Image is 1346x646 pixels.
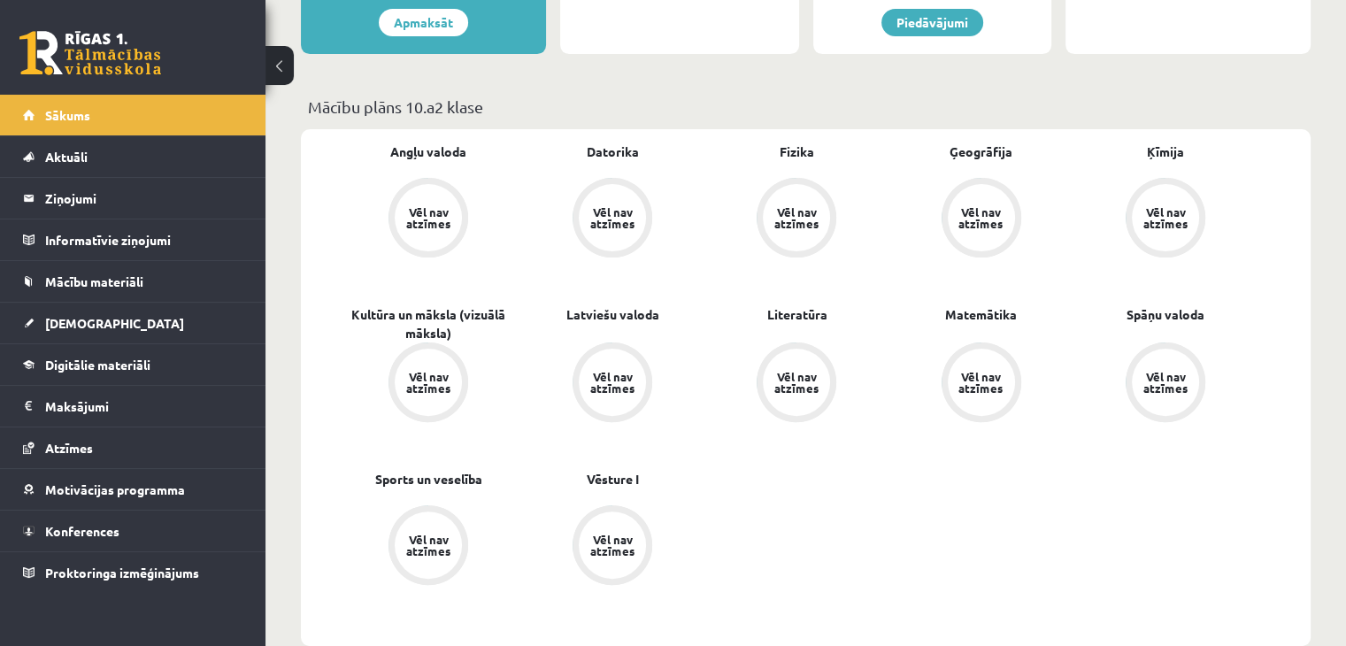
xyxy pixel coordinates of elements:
[45,149,88,165] span: Aktuāli
[1073,178,1258,261] a: Vēl nav atzīmes
[23,344,243,385] a: Digitālie materiāli
[1073,342,1258,426] a: Vēl nav atzīmes
[950,142,1012,161] a: Ģeogrāfija
[587,142,639,161] a: Datorika
[587,470,639,488] a: Vēsture I
[772,371,821,394] div: Vēl nav atzīmes
[23,136,243,177] a: Aktuāli
[957,371,1006,394] div: Vēl nav atzīmes
[766,305,827,324] a: Literatūra
[520,178,704,261] a: Vēl nav atzīmes
[1141,206,1190,229] div: Vēl nav atzīmes
[308,95,1304,119] p: Mācību plāns 10.a2 klase
[945,305,1017,324] a: Matemātika
[336,305,520,342] a: Kultūra un māksla (vizuālā māksla)
[45,178,243,219] legend: Ziņojumi
[889,342,1073,426] a: Vēl nav atzīmes
[23,386,243,427] a: Maksājumi
[19,31,161,75] a: Rīgas 1. Tālmācības vidusskola
[45,219,243,260] legend: Informatīvie ziņojumi
[23,219,243,260] a: Informatīvie ziņojumi
[23,469,243,510] a: Motivācijas programma
[375,470,482,488] a: Sports un veselība
[404,206,453,229] div: Vēl nav atzīmes
[45,315,184,331] span: [DEMOGRAPHIC_DATA]
[23,303,243,343] a: [DEMOGRAPHIC_DATA]
[23,261,243,302] a: Mācību materiāli
[1141,371,1190,394] div: Vēl nav atzīmes
[404,371,453,394] div: Vēl nav atzīmes
[45,565,199,581] span: Proktoringa izmēģinājums
[45,440,93,456] span: Atzīmes
[889,178,1073,261] a: Vēl nav atzīmes
[390,142,466,161] a: Angļu valoda
[45,523,119,539] span: Konferences
[1127,305,1204,324] a: Spāņu valoda
[23,552,243,593] a: Proktoringa izmēģinājums
[520,342,704,426] a: Vēl nav atzīmes
[45,273,143,289] span: Mācību materiāli
[780,142,814,161] a: Fizika
[23,511,243,551] a: Konferences
[588,371,637,394] div: Vēl nav atzīmes
[881,9,983,36] a: Piedāvājumi
[588,534,637,557] div: Vēl nav atzīmes
[588,206,637,229] div: Vēl nav atzīmes
[704,178,888,261] a: Vēl nav atzīmes
[404,534,453,557] div: Vēl nav atzīmes
[1147,142,1184,161] a: Ķīmija
[336,505,520,588] a: Vēl nav atzīmes
[566,305,659,324] a: Latviešu valoda
[23,427,243,468] a: Atzīmes
[45,357,150,373] span: Digitālie materiāli
[957,206,1006,229] div: Vēl nav atzīmes
[336,342,520,426] a: Vēl nav atzīmes
[379,9,468,36] a: Apmaksāt
[772,206,821,229] div: Vēl nav atzīmes
[23,95,243,135] a: Sākums
[520,505,704,588] a: Vēl nav atzīmes
[45,107,90,123] span: Sākums
[45,386,243,427] legend: Maksājumi
[23,178,243,219] a: Ziņojumi
[45,481,185,497] span: Motivācijas programma
[704,342,888,426] a: Vēl nav atzīmes
[336,178,520,261] a: Vēl nav atzīmes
